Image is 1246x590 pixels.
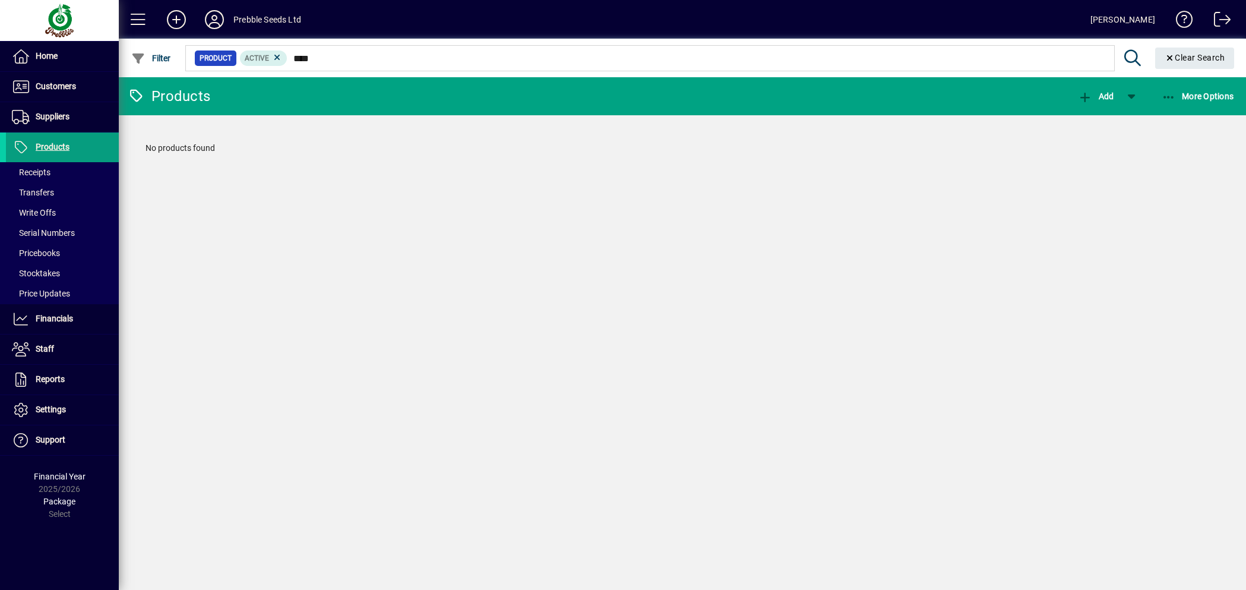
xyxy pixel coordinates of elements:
a: Transfers [6,182,119,203]
a: Write Offs [6,203,119,223]
a: Price Updates [6,283,119,304]
a: Financials [6,304,119,334]
div: Products [128,87,210,106]
span: Suppliers [36,112,69,121]
a: Customers [6,72,119,102]
a: Knowledge Base [1167,2,1193,41]
span: Package [43,497,75,506]
div: No products found [134,130,1231,166]
a: Stocktakes [6,263,119,283]
a: Home [6,42,119,71]
span: More Options [1162,92,1234,101]
span: Price Updates [12,289,70,298]
span: Serial Numbers [12,228,75,238]
a: Receipts [6,162,119,182]
span: Clear Search [1165,53,1225,62]
span: Add [1078,92,1114,101]
a: Serial Numbers [6,223,119,243]
span: Transfers [12,188,54,197]
button: More Options [1159,86,1237,107]
span: Staff [36,344,54,354]
button: Clear [1155,48,1235,69]
button: Profile [195,9,233,30]
a: Staff [6,335,119,364]
span: Settings [36,405,66,414]
button: Filter [128,48,174,69]
span: Pricebooks [12,248,60,258]
div: Prebble Seeds Ltd [233,10,301,29]
span: Write Offs [12,208,56,217]
div: [PERSON_NAME] [1090,10,1155,29]
span: Filter [131,53,171,63]
a: Reports [6,365,119,395]
a: Suppliers [6,102,119,132]
span: Customers [36,81,76,91]
a: Support [6,425,119,455]
span: Support [36,435,65,444]
span: Products [36,142,69,152]
button: Add [1075,86,1117,107]
span: Home [36,51,58,61]
a: Logout [1205,2,1231,41]
span: Product [200,52,232,64]
span: Stocktakes [12,269,60,278]
button: Add [157,9,195,30]
a: Settings [6,395,119,425]
span: Active [245,54,269,62]
a: Pricebooks [6,243,119,263]
span: Financials [36,314,73,323]
span: Receipts [12,168,50,177]
mat-chip: Activation Status: Active [240,51,287,66]
span: Reports [36,374,65,384]
span: Financial Year [34,472,86,481]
